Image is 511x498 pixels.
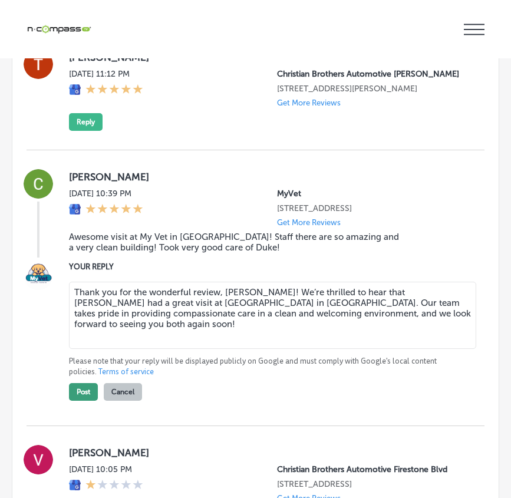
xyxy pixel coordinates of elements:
[69,356,466,377] p: Please note that your reply will be displayed publicly on Google and must comply with Google's lo...
[277,84,466,94] p: 5828 South Swadley Street
[85,84,143,97] div: 5 Stars
[69,282,476,349] textarea: Thank you for the wonderful review, [PERSON_NAME]! We’re thrilled to hear that [PERSON_NAME] had ...
[69,383,98,401] button: Post
[69,262,466,271] label: YOUR REPLY
[69,447,466,459] label: [PERSON_NAME]
[69,189,143,199] label: [DATE] 10:39 PM
[277,479,466,489] p: 6179 Firestone Blvd
[69,171,466,183] label: [PERSON_NAME]
[277,218,341,227] p: Get More Reviews
[277,203,466,213] p: 620 Grassfield Pkwy Suite 150
[69,464,143,474] label: [DATE] 10:05 PM
[69,232,401,253] blockquote: Awesome visit at My Vet in [GEOGRAPHIC_DATA]! Staff there are so amazing and a very clean buildin...
[98,367,154,377] a: Terms of service
[104,383,142,401] button: Cancel
[277,464,466,474] p: Christian Brothers Automotive Firestone Blvd
[27,24,91,35] img: 660ab0bf-5cc7-4cb8-ba1c-48b5ae0f18e60NCTV_CLogo_TV_Black_-500x88.png
[69,113,103,131] button: Reply
[24,260,53,290] img: Image
[277,98,341,107] p: Get More Reviews
[85,479,143,492] div: 1 Star
[277,69,466,79] p: Christian Brothers Automotive Ken Caryl
[69,69,143,79] label: [DATE] 11:12 PM
[85,203,143,216] div: 5 Stars
[277,189,466,199] p: MyVet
